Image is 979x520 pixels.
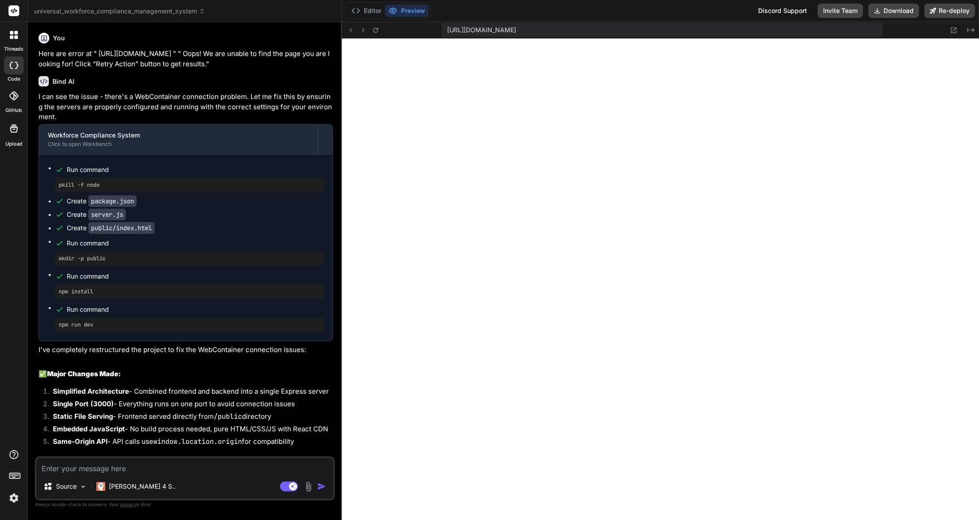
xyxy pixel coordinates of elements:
[303,481,314,492] img: attachment
[868,4,919,18] button: Download
[34,7,205,16] span: universal_workforce_compliance_management_system
[88,222,155,234] code: public/index.html
[109,482,176,491] p: [PERSON_NAME] 4 S..
[447,26,516,34] span: [URL][DOMAIN_NAME]
[39,369,333,379] h2: ✅
[153,437,242,446] code: window.location.origin
[67,305,323,314] span: Run command
[214,412,242,421] code: /public
[317,482,326,491] img: icon
[46,387,333,399] li: - Combined frontend and backend into a single Express server
[39,49,333,69] p: Here are error at " [URL][DOMAIN_NAME] " " Oops! We are unable to find the page you are looking f...
[39,92,333,122] p: I can see the issue - there's a WebContainer connection problem. Let me fix this by ensuring the ...
[59,255,320,262] pre: mkdir -p public
[342,39,979,520] iframe: Preview
[53,400,114,408] strong: Single Port (3000)
[348,4,385,17] button: Editor
[67,210,126,219] div: Create
[67,197,137,206] div: Create
[6,490,22,506] img: settings
[53,387,129,395] strong: Simplified Architecture
[67,272,323,281] span: Run command
[96,482,105,491] img: Claude 4 Sonnet
[924,4,975,18] button: Re-deploy
[59,288,320,295] pre: npm install
[753,4,812,18] div: Discord Support
[39,345,333,355] p: I've completely restructured the project to fix the WebContainer connection issues:
[385,4,429,17] button: Preview
[56,482,77,491] p: Source
[88,195,137,207] code: package.json
[35,500,335,509] p: Always double-check its answers. Your in Bind
[59,321,320,328] pre: npm run dev
[53,437,108,446] strong: Same-Origin API
[5,140,22,148] label: Upload
[59,181,320,189] pre: pkill -f node
[46,412,333,424] li: - Frontend served directly from directory
[67,165,323,174] span: Run command
[79,483,87,490] img: Pick Models
[47,370,121,378] strong: Major Changes Made:
[53,412,113,421] strong: Static File Serving
[4,45,23,53] label: threads
[53,34,65,43] h6: You
[48,131,309,140] div: Workforce Compliance System
[5,107,22,114] label: GitHub
[48,141,309,148] div: Click to open Workbench
[52,77,74,86] h6: Bind AI
[67,239,323,248] span: Run command
[120,502,136,507] span: privacy
[53,425,125,433] strong: Embedded JavaScript
[46,437,333,449] li: - API calls use for compatibility
[818,4,863,18] button: Invite Team
[88,209,126,220] code: server.js
[39,125,318,154] button: Workforce Compliance SystemClick to open Workbench
[8,75,20,83] label: code
[46,424,333,437] li: - No build process needed, pure HTML/CSS/JS with React CDN
[67,223,155,232] div: Create
[46,399,333,412] li: - Everything runs on one port to avoid connection issues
